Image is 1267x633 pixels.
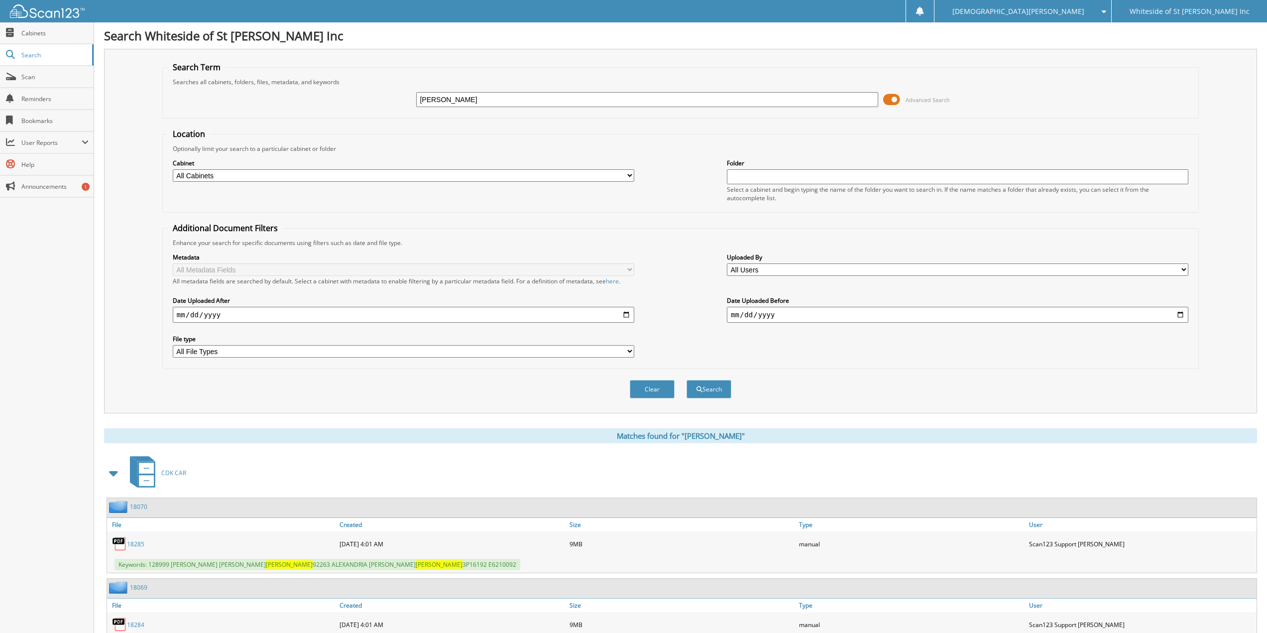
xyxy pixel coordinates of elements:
[266,560,313,569] span: [PERSON_NAME]
[168,239,1193,247] div: Enhance your search for specific documents using filters such as date and file type.
[21,51,87,59] span: Search
[112,617,127,632] img: PDF.png
[107,518,337,531] a: File
[727,159,1188,167] label: Folder
[797,518,1027,531] a: Type
[168,78,1193,86] div: Searches all cabinets, folders, files, metadata, and keywords
[630,380,675,398] button: Clear
[797,534,1027,554] div: manual
[173,307,634,323] input: start
[906,96,950,104] span: Advanced Search
[168,128,210,139] legend: Location
[109,501,130,513] img: folder2.png
[127,540,144,548] a: 18285
[567,534,797,554] div: 9MB
[21,160,89,169] span: Help
[606,277,619,285] a: here
[1027,599,1257,612] a: User
[109,581,130,594] img: folder2.png
[337,518,567,531] a: Created
[173,335,634,343] label: File type
[727,253,1188,261] label: Uploaded By
[168,62,226,73] legend: Search Term
[416,560,462,569] span: [PERSON_NAME]
[1130,8,1250,14] span: Whiteside of St [PERSON_NAME] Inc
[112,536,127,551] img: PDF.png
[797,599,1027,612] a: Type
[173,277,634,285] div: All metadata fields are searched by default. Select a cabinet with metadata to enable filtering b...
[727,296,1188,305] label: Date Uploaded Before
[173,296,634,305] label: Date Uploaded After
[567,599,797,612] a: Size
[168,223,283,234] legend: Additional Document Filters
[21,73,89,81] span: Scan
[130,503,147,511] a: 18070
[107,599,337,612] a: File
[567,518,797,531] a: Size
[727,185,1188,202] div: Select a cabinet and begin typing the name of the folder you want to search in. If the name match...
[124,453,186,493] a: CDK CAR
[1027,518,1257,531] a: User
[1027,534,1257,554] div: Scan123 Support [PERSON_NAME]
[127,621,144,629] a: 18284
[173,253,634,261] label: Metadata
[21,95,89,103] span: Reminders
[161,469,186,477] span: CDK CAR
[115,559,520,570] span: Keywords: 128999 [PERSON_NAME] [PERSON_NAME] 92263 ALEXANDRIA [PERSON_NAME] 3P16192 E6210092
[104,27,1257,44] h1: Search Whiteside of St [PERSON_NAME] Inc
[21,138,82,147] span: User Reports
[130,583,147,592] a: 18069
[727,307,1188,323] input: end
[168,144,1193,153] div: Optionally limit your search to a particular cabinet or folder
[10,4,85,18] img: scan123-logo-white.svg
[82,183,90,191] div: 1
[337,534,567,554] div: [DATE] 4:01 AM
[952,8,1084,14] span: [DEMOGRAPHIC_DATA][PERSON_NAME]
[21,117,89,125] span: Bookmarks
[21,182,89,191] span: Announcements
[337,599,567,612] a: Created
[687,380,731,398] button: Search
[104,428,1257,443] div: Matches found for "[PERSON_NAME]"
[21,29,89,37] span: Cabinets
[173,159,634,167] label: Cabinet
